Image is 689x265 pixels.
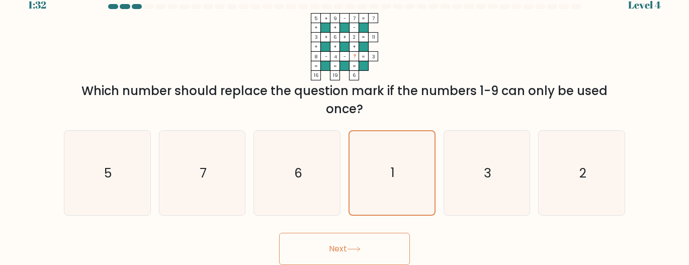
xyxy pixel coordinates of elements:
[391,164,395,182] text: 1
[484,164,491,182] text: 3
[324,34,328,40] tspan: +
[362,53,365,60] tspan: =
[343,15,346,22] tspan: -
[343,53,346,60] tspan: -
[353,43,356,50] tspan: +
[372,34,375,40] tspan: 11
[315,34,318,40] tspan: 3
[70,82,619,118] div: Which number should replace the question mark if the numbers 1-9 can only be used once?
[333,24,337,31] tspan: +
[353,15,356,22] tspan: 7
[343,34,347,40] tspan: +
[353,63,356,69] tspan: =
[333,15,337,22] tspan: 9
[314,15,318,22] tspan: 5
[333,34,337,40] tspan: 6
[294,164,302,182] text: 6
[362,34,365,40] tspan: =
[324,15,328,22] tspan: +
[314,63,318,69] tspan: =
[333,72,338,78] tspan: 19
[200,164,207,182] text: 7
[353,34,356,40] tspan: 2
[372,15,375,22] tspan: 7
[314,24,318,31] tspan: +
[105,164,112,182] text: 5
[279,233,410,265] button: Next
[333,43,337,50] tspan: +
[314,43,318,50] tspan: +
[353,24,356,31] tspan: -
[353,72,356,78] tspan: 6
[334,53,337,60] tspan: 4
[314,53,318,60] tspan: 8
[353,53,356,60] tspan: ?
[333,63,337,69] tspan: =
[579,164,586,182] text: 2
[325,53,327,60] tspan: -
[362,15,365,22] tspan: =
[314,72,319,78] tspan: 16
[372,53,375,60] tspan: 3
